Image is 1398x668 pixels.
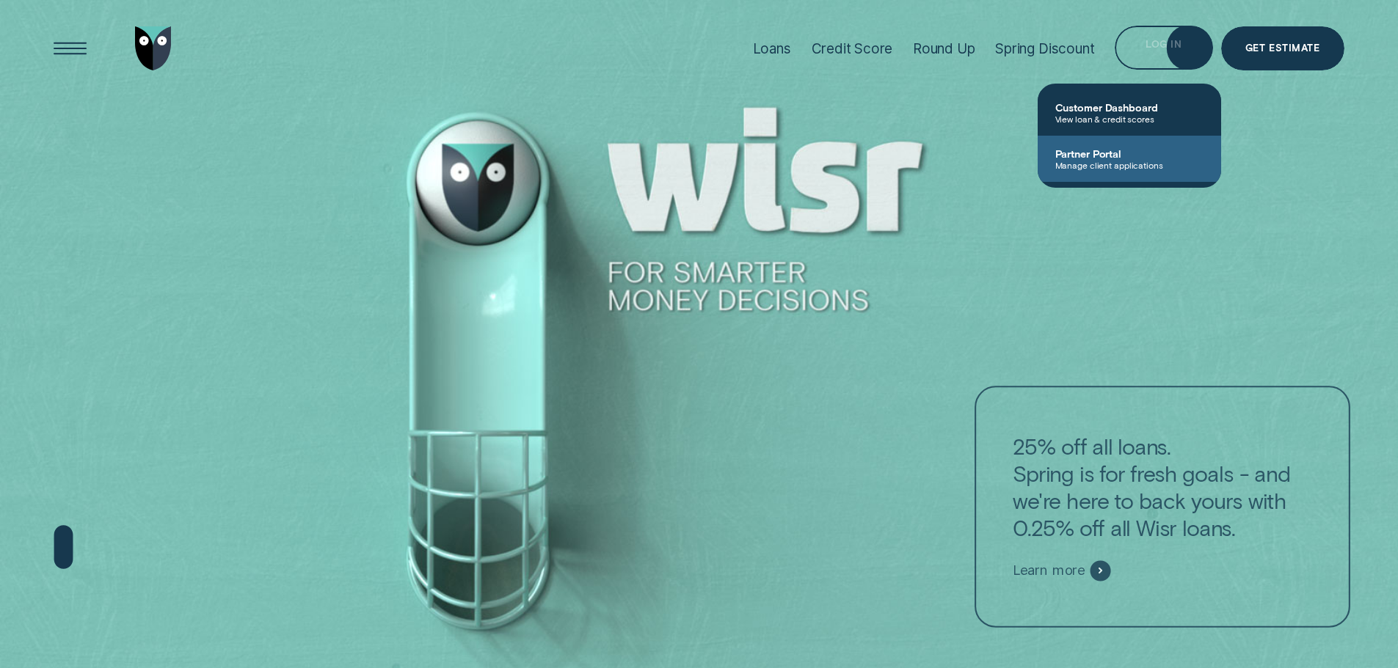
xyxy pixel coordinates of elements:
[1013,432,1313,542] p: 25% off all loans. Spring is for fresh goals - and we're here to back yours with 0.25% off all Wi...
[1038,136,1221,182] a: Partner PortalManage client applications
[753,40,791,57] div: Loans
[1038,89,1221,136] a: Customer DashboardView loan & credit scores
[1146,40,1182,49] div: Log in
[913,40,975,57] div: Round Up
[135,26,172,70] img: Wisr
[48,26,92,70] button: Open Menu
[1055,114,1204,124] span: View loan & credit scores
[1055,160,1204,170] span: Manage client applications
[975,386,1350,627] a: 25% off all loans.Spring is for fresh goals - and we're here to back yours with 0.25% off all Wis...
[1115,26,1212,70] button: Log in
[812,40,893,57] div: Credit Score
[1013,562,1085,579] span: Learn more
[1055,147,1204,160] span: Partner Portal
[1055,101,1204,114] span: Customer Dashboard
[995,40,1094,57] div: Spring Discount
[1221,26,1344,70] a: Get Estimate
